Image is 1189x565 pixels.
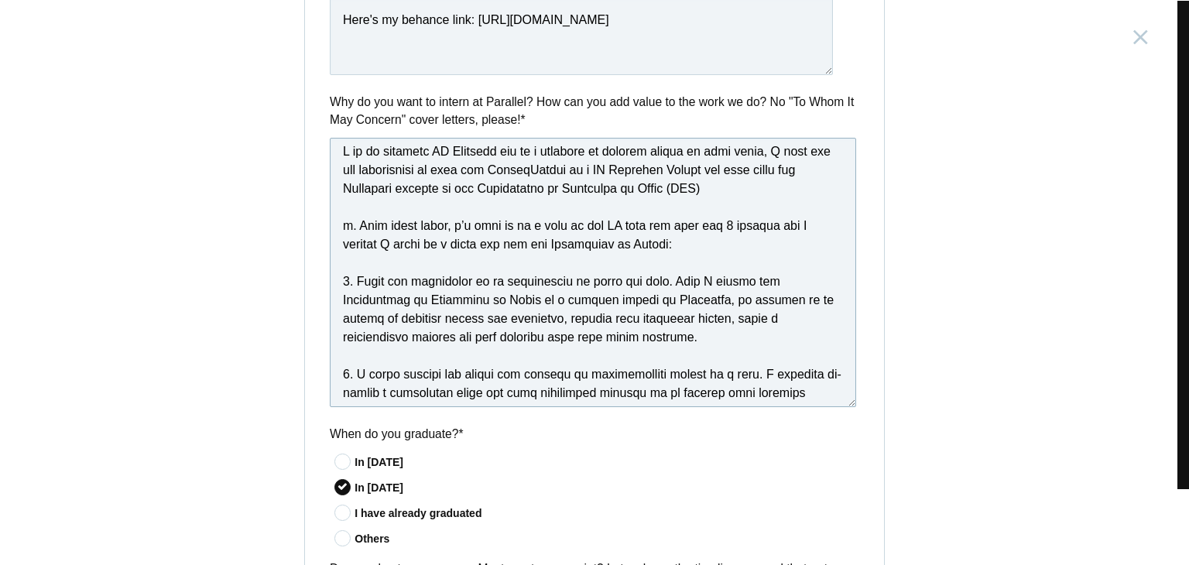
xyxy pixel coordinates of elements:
div: I have already graduated [355,505,859,522]
div: In [DATE] [355,454,859,471]
div: Others [355,531,859,547]
div: In [DATE] [355,480,859,496]
label: Why do you want to intern at Parallel? How can you add value to the work we do? No "To Whom It Ma... [330,93,859,129]
label: When do you graduate? [330,425,859,443]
